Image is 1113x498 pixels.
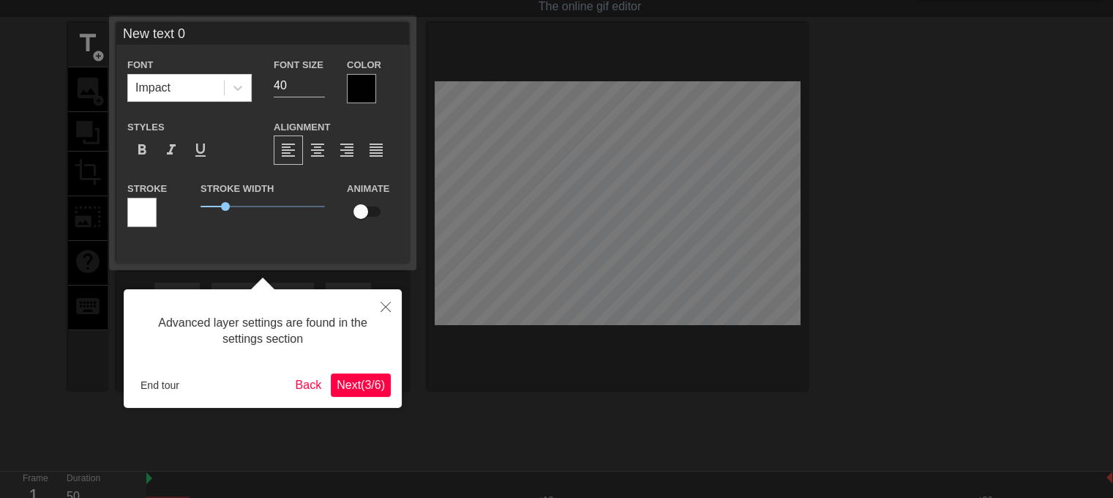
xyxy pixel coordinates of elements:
button: Next [331,373,391,397]
button: End tour [135,374,185,396]
button: Close [370,289,402,323]
button: Back [290,373,328,397]
span: Next ( 3 / 6 ) [337,379,385,391]
div: Advanced layer settings are found in the settings section [135,300,391,363]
